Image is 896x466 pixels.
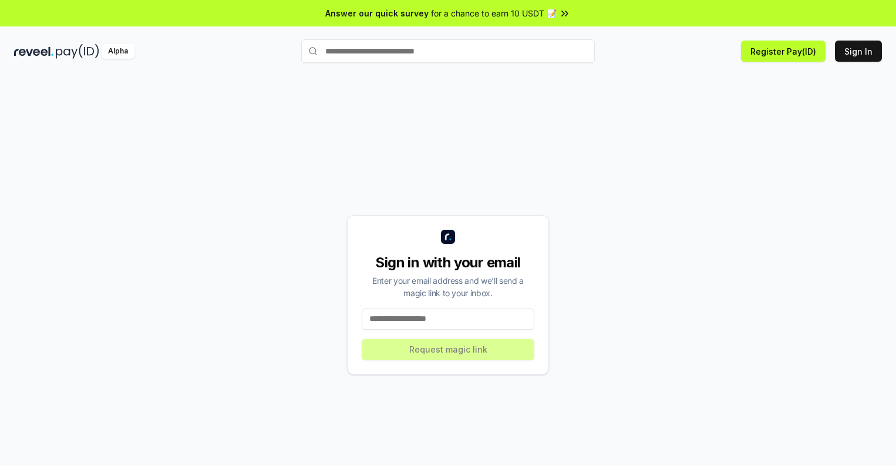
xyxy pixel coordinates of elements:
button: Sign In [835,41,882,62]
button: Register Pay(ID) [741,41,826,62]
img: reveel_dark [14,44,53,59]
div: Enter your email address and we’ll send a magic link to your inbox. [362,274,534,299]
span: for a chance to earn 10 USDT 📝 [431,7,557,19]
div: Sign in with your email [362,253,534,272]
span: Answer our quick survey [325,7,429,19]
img: logo_small [441,230,455,244]
img: pay_id [56,44,99,59]
div: Alpha [102,44,134,59]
